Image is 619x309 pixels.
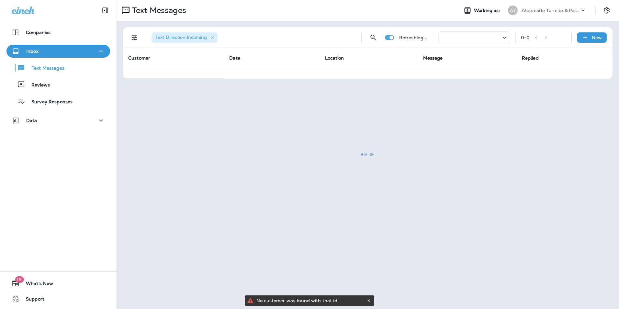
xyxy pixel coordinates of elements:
[26,118,37,123] p: Data
[6,114,110,127] button: Data
[15,276,24,283] span: 19
[96,4,114,17] button: Collapse Sidebar
[256,295,365,306] div: No customer was found with that id
[6,95,110,108] button: Survey Responses
[6,78,110,91] button: Reviews
[592,35,602,40] p: New
[19,296,44,304] span: Support
[19,281,53,289] span: What's New
[6,277,110,290] button: 19What's New
[25,65,64,72] p: Text Messages
[6,45,110,58] button: Inbox
[26,30,51,35] p: Companies
[26,49,39,54] p: Inbox
[25,99,73,105] p: Survey Responses
[6,26,110,39] button: Companies
[6,61,110,74] button: Text Messages
[25,82,50,88] p: Reviews
[6,292,110,305] button: Support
